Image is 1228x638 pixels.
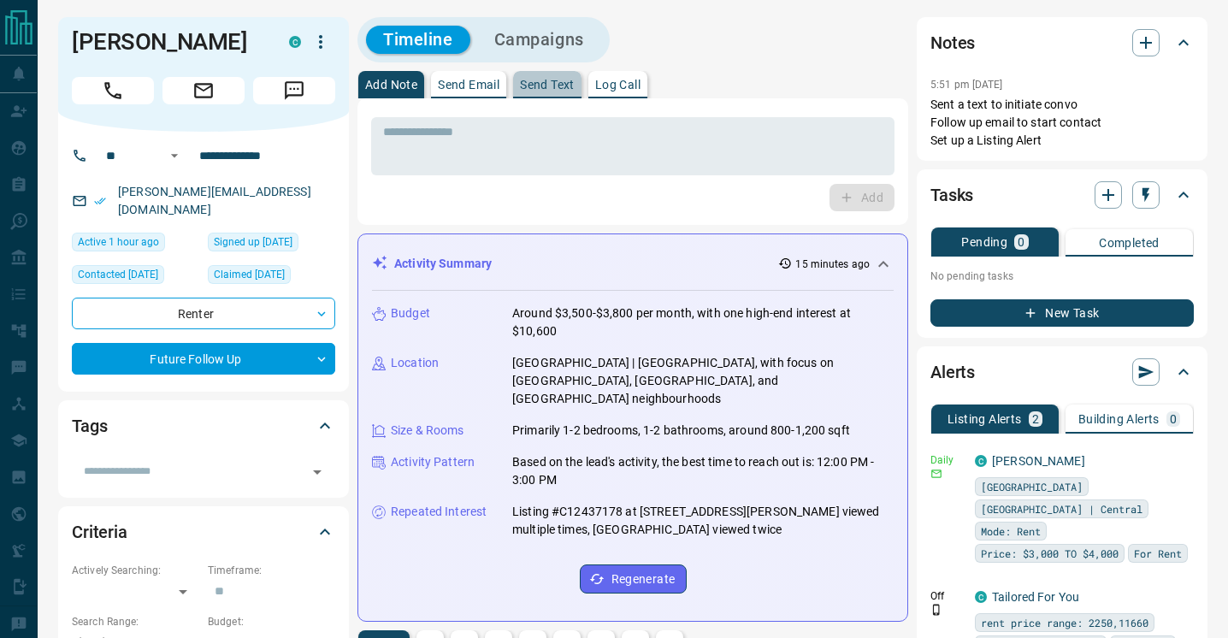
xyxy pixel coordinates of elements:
[930,263,1194,289] p: No pending tasks
[930,588,965,604] p: Off
[372,248,894,280] div: Activity Summary15 minutes ago
[391,453,475,471] p: Activity Pattern
[930,174,1194,216] div: Tasks
[208,233,335,257] div: Fri Jul 05 2024
[930,22,1194,63] div: Notes
[795,257,870,272] p: 15 minutes ago
[1099,237,1160,249] p: Completed
[214,266,285,283] span: Claimed [DATE]
[512,422,850,440] p: Primarily 1-2 bedrooms, 1-2 bathrooms, around 800-1,200 sqft
[72,233,199,257] div: Sun Oct 12 2025
[72,77,154,104] span: Call
[72,511,335,552] div: Criteria
[930,468,942,480] svg: Email
[78,233,159,251] span: Active 1 hour ago
[512,453,894,489] p: Based on the lead's activity, the best time to reach out is: 12:00 PM - 3:00 PM
[580,564,687,594] button: Regenerate
[930,452,965,468] p: Daily
[975,591,987,603] div: condos.ca
[992,454,1085,468] a: [PERSON_NAME]
[208,614,335,629] p: Budget:
[1032,413,1039,425] p: 2
[930,358,975,386] h2: Alerts
[72,343,335,375] div: Future Follow Up
[981,614,1148,631] span: rent price range: 2250,11660
[948,413,1022,425] p: Listing Alerts
[1134,545,1182,562] span: For Rent
[391,304,430,322] p: Budget
[975,455,987,467] div: condos.ca
[930,181,973,209] h2: Tasks
[1078,413,1160,425] p: Building Alerts
[253,77,335,104] span: Message
[512,503,894,539] p: Listing #C12437178 at [STREET_ADDRESS][PERSON_NAME] viewed multiple times, [GEOGRAPHIC_DATA] view...
[208,265,335,289] div: Fri Jun 27 2025
[1018,236,1024,248] p: 0
[930,29,975,56] h2: Notes
[512,354,894,408] p: [GEOGRAPHIC_DATA] | [GEOGRAPHIC_DATA], with focus on [GEOGRAPHIC_DATA], [GEOGRAPHIC_DATA], and [G...
[512,304,894,340] p: Around $3,500-$3,800 per month, with one high-end interest at $10,600
[391,422,464,440] p: Size & Rooms
[164,145,185,166] button: Open
[72,412,107,440] h2: Tags
[438,79,499,91] p: Send Email
[72,405,335,446] div: Tags
[72,298,335,329] div: Renter
[78,266,158,283] span: Contacted [DATE]
[72,518,127,546] h2: Criteria
[961,236,1007,248] p: Pending
[595,79,641,91] p: Log Call
[72,265,199,289] div: Thu Oct 09 2025
[118,185,311,216] a: [PERSON_NAME][EMAIL_ADDRESS][DOMAIN_NAME]
[930,299,1194,327] button: New Task
[391,354,439,372] p: Location
[981,523,1041,540] span: Mode: Rent
[208,563,335,578] p: Timeframe:
[289,36,301,48] div: condos.ca
[394,255,492,273] p: Activity Summary
[981,545,1119,562] span: Price: $3,000 TO $4,000
[214,233,292,251] span: Signed up [DATE]
[477,26,601,54] button: Campaigns
[930,79,1003,91] p: 5:51 pm [DATE]
[981,500,1142,517] span: [GEOGRAPHIC_DATA] | Central
[520,79,575,91] p: Send Text
[366,26,470,54] button: Timeline
[992,590,1079,604] a: Tailored For You
[72,614,199,629] p: Search Range:
[72,563,199,578] p: Actively Searching:
[162,77,245,104] span: Email
[981,478,1083,495] span: [GEOGRAPHIC_DATA]
[94,195,106,207] svg: Email Verified
[930,351,1194,393] div: Alerts
[1170,413,1177,425] p: 0
[930,96,1194,150] p: Sent a text to initiate convo Follow up email to start contact Set up a Listing Alert
[305,460,329,484] button: Open
[365,79,417,91] p: Add Note
[391,503,487,521] p: Repeated Interest
[72,28,263,56] h1: [PERSON_NAME]
[930,604,942,616] svg: Push Notification Only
